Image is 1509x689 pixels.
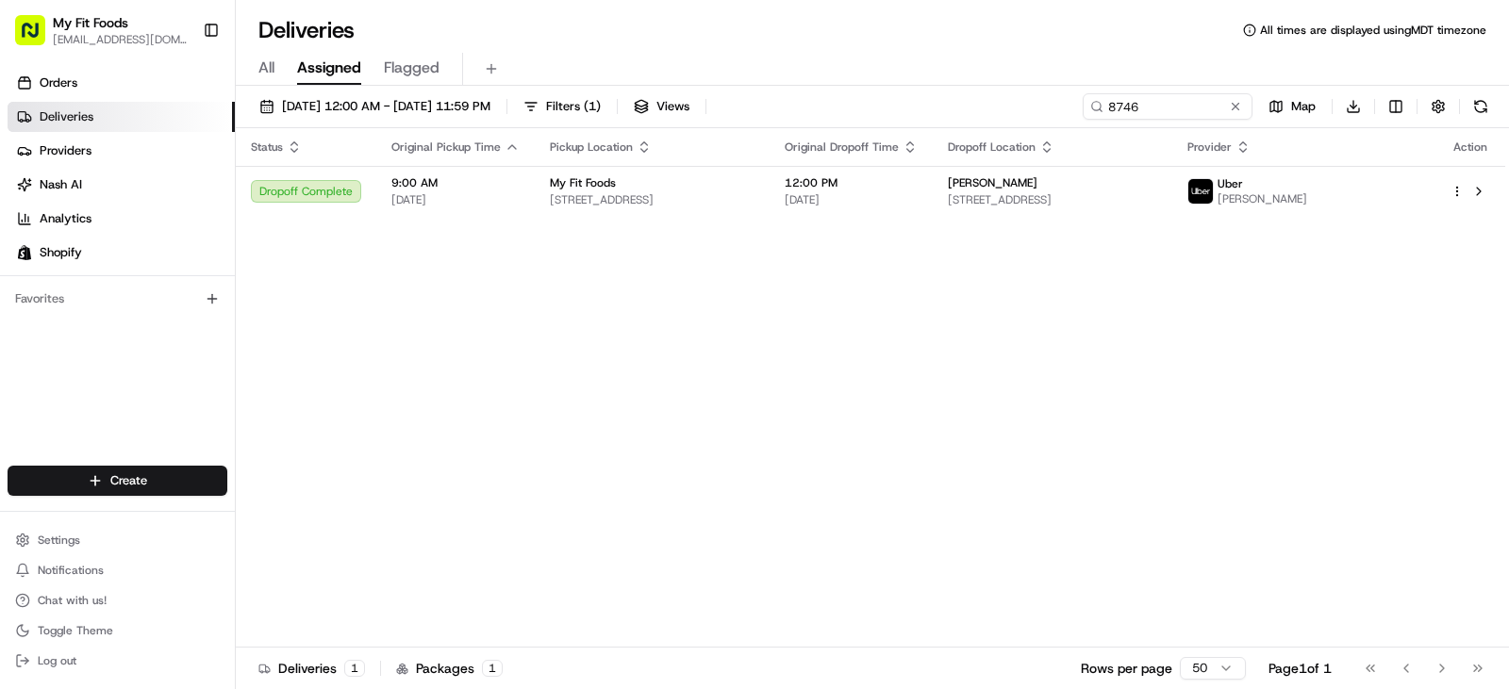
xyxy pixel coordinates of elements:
img: 1736555255976-a54dd68f-1ca7-489b-9aae-adbdc363a1c4 [38,293,53,308]
span: Settings [38,533,80,548]
span: Provider [1187,139,1232,155]
span: Wisdom [PERSON_NAME] [58,292,201,307]
div: 💻 [159,372,174,387]
span: Pylon [188,417,228,431]
a: Nash AI [8,170,235,200]
span: Flagged [384,57,439,79]
a: Orders [8,68,235,98]
span: [DATE] 12:00 AM - [DATE] 11:59 PM [282,98,490,115]
span: All times are displayed using MDT timezone [1260,23,1486,38]
button: Views [625,93,698,120]
button: Refresh [1468,93,1494,120]
img: 1736555255976-a54dd68f-1ca7-489b-9aae-adbdc363a1c4 [19,180,53,214]
p: Welcome 👋 [19,75,343,106]
span: 12:00 PM [785,175,918,190]
button: Create [8,466,227,496]
img: Nash [19,19,57,57]
span: Knowledge Base [38,370,144,389]
span: Status [251,139,283,155]
span: Assigned [297,57,361,79]
span: Create [110,472,147,489]
button: [EMAIL_ADDRESS][DOMAIN_NAME] [53,32,188,47]
img: Shopify logo [17,245,32,260]
span: Orders [40,74,77,91]
span: Dropoff Location [948,139,1036,155]
button: Start new chat [321,186,343,208]
span: Original Pickup Time [391,139,501,155]
div: 1 [344,660,365,677]
a: 💻API Documentation [152,363,310,397]
span: Views [656,98,689,115]
p: Rows per page [1081,659,1172,678]
div: Action [1451,139,1490,155]
span: My Fit Foods [550,175,616,190]
a: Providers [8,136,235,166]
img: Wisdom Oko [19,274,49,311]
span: Chat with us! [38,593,107,608]
span: Deliveries [40,108,93,125]
div: Page 1 of 1 [1269,659,1332,678]
span: Uber [1218,176,1243,191]
span: Toggle Theme [38,623,113,638]
button: [DATE] 12:00 AM - [DATE] 11:59 PM [251,93,499,120]
span: [DATE] [391,192,520,207]
button: Map [1260,93,1324,120]
span: [STREET_ADDRESS] [948,192,1157,207]
button: See all [292,241,343,264]
div: 📗 [19,372,34,387]
button: Filters(1) [515,93,609,120]
span: Pickup Location [550,139,633,155]
a: Analytics [8,204,235,234]
button: Notifications [8,557,227,583]
span: Notifications [38,563,104,578]
span: All [258,57,274,79]
span: [STREET_ADDRESS] [550,192,754,207]
button: Log out [8,648,227,674]
input: Clear [49,122,311,141]
span: [PERSON_NAME] [948,175,1037,190]
span: [DATE] [785,192,918,207]
div: We're available if you need us! [85,199,259,214]
a: Deliveries [8,102,235,132]
span: Nash AI [40,176,82,193]
span: Shopify [40,244,82,261]
button: Chat with us! [8,587,227,614]
span: Map [1291,98,1316,115]
span: Log out [38,653,76,668]
div: 1 [482,660,503,677]
span: API Documentation [178,370,303,389]
a: Powered byPylon [133,416,228,431]
span: ( 1 ) [584,98,601,115]
div: Deliveries [258,659,365,678]
div: Past conversations [19,245,126,260]
span: Filters [546,98,601,115]
span: Providers [40,142,91,159]
button: Toggle Theme [8,617,227,644]
button: My Fit Foods[EMAIL_ADDRESS][DOMAIN_NAME] [8,8,195,53]
img: uber-new-logo.jpeg [1188,179,1213,204]
span: [PERSON_NAME] [1218,191,1307,206]
button: Settings [8,527,227,553]
span: [DATE] [215,292,254,307]
h1: Deliveries [258,15,355,45]
input: Type to search [1083,93,1252,120]
button: My Fit Foods [53,13,128,32]
div: Favorites [8,284,227,314]
span: Original Dropoff Time [785,139,899,155]
span: • [205,292,211,307]
img: 8571987876998_91fb9ceb93ad5c398215_72.jpg [40,180,74,214]
span: Analytics [40,210,91,227]
div: Start new chat [85,180,309,199]
span: 9:00 AM [391,175,520,190]
a: Shopify [8,238,235,268]
a: 📗Knowledge Base [11,363,152,397]
div: Packages [396,659,503,678]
